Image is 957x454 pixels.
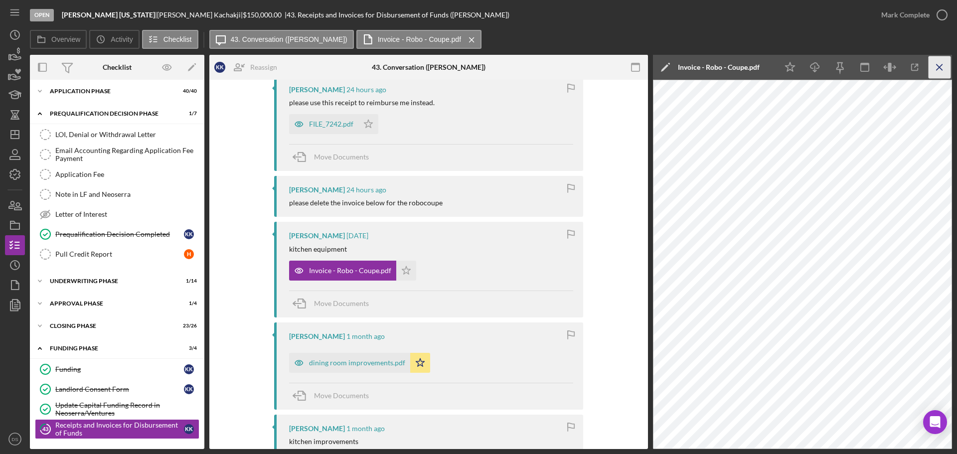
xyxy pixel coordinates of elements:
a: Prequalification Decision CompletedKK [35,224,199,244]
div: | 43. Receipts and Invoices for Disbursement of Funds ([PERSON_NAME]) [285,11,509,19]
span: Move Documents [314,299,369,307]
div: Prequalification Decision Phase [50,111,172,117]
div: 40 / 40 [179,88,197,94]
a: Pull Credit Report H [35,244,199,264]
a: 43Receipts and Invoices for Disbursement of FundsKK [35,419,199,439]
div: [PERSON_NAME] [289,86,345,94]
button: Move Documents [289,291,379,316]
a: Update Capital Funding Record in Neoserra/Ventures [35,399,199,419]
div: H [184,249,194,259]
div: Email Accounting Regarding Application Fee Payment [55,147,199,162]
div: Prequalification Decision Completed [55,230,184,238]
div: [PERSON_NAME] [289,425,345,433]
div: Closing Phase [50,323,172,329]
label: 43. Conversation ([PERSON_NAME]) [231,35,347,43]
button: Checklist [142,30,198,49]
button: Invoice - Robo - Coupe.pdf [356,30,481,49]
div: Pull Credit Report [55,250,184,258]
div: K K [184,384,194,394]
time: 2025-08-24 17:45 [346,186,386,194]
time: 2025-08-24 17:48 [346,86,386,94]
button: DS [5,429,25,449]
a: FundingKK [35,359,199,379]
a: Application Fee [35,164,199,184]
a: Letter of Interest [35,204,199,224]
a: Landlord Consent FormKK [35,379,199,399]
div: $150,000.00 [243,11,285,19]
div: Update Capital Funding Record in Neoserra/Ventures [55,401,199,417]
div: Reassign [250,57,277,77]
div: Mark Complete [881,5,930,25]
button: Invoice - Robo - Coupe.pdf [289,261,416,281]
a: LOI, Denial or Withdrawal Letter [35,125,199,145]
button: Activity [89,30,139,49]
button: KKReassign [209,57,287,77]
div: 3 / 4 [179,345,197,351]
button: Mark Complete [871,5,952,25]
div: please delete the invoice below for the robocoupe [289,199,443,207]
div: [PERSON_NAME] [289,332,345,340]
label: Overview [51,35,80,43]
label: Checklist [163,35,192,43]
div: dining room improvements.pdf [309,359,405,367]
time: 2025-07-23 20:58 [346,332,385,340]
div: kitchen equipment [289,245,347,253]
button: Move Documents [289,383,379,408]
div: Funding Phase [50,345,172,351]
div: Invoice - Robo - Coupe.pdf [309,267,391,275]
button: 43. Conversation ([PERSON_NAME]) [209,30,354,49]
div: 1 / 14 [179,278,197,284]
div: Funding [55,365,184,373]
div: FILE_7242.pdf [309,120,353,128]
div: Underwriting Phase [50,278,172,284]
div: Open Intercom Messenger [923,410,947,434]
div: Approval Phase [50,301,172,306]
div: K K [184,229,194,239]
label: Invoice - Robo - Coupe.pdf [378,35,461,43]
div: please use this receipt to reimburse me instead. [289,99,435,107]
a: Note in LF and Neoserra [35,184,199,204]
div: [PERSON_NAME] [289,186,345,194]
button: Move Documents [289,145,379,169]
div: K K [184,364,194,374]
div: Application Phase [50,88,172,94]
div: Letter of Interest [55,210,199,218]
div: [PERSON_NAME] [289,232,345,240]
span: Move Documents [314,391,369,400]
time: 2025-07-28 18:46 [346,232,368,240]
div: kitchen improvements [289,438,358,446]
span: Move Documents [314,152,369,161]
button: dining room improvements.pdf [289,353,430,373]
text: DS [11,437,18,442]
div: 1 / 4 [179,301,197,306]
label: Activity [111,35,133,43]
button: Overview [30,30,87,49]
button: FILE_7242.pdf [289,114,378,134]
div: K K [184,424,194,434]
b: [PERSON_NAME] [US_STATE] [62,10,155,19]
div: Note in LF and Neoserra [55,190,199,198]
div: LOI, Denial or Withdrawal Letter [55,131,199,139]
div: Checklist [103,63,132,71]
div: 43. Conversation ([PERSON_NAME]) [372,63,485,71]
a: Email Accounting Regarding Application Fee Payment [35,145,199,164]
div: [PERSON_NAME] Kachakji | [157,11,243,19]
div: 1 / 7 [179,111,197,117]
div: Receipts and Invoices for Disbursement of Funds [55,421,184,437]
div: Invoice - Robo - Coupe.pdf [678,63,760,71]
div: K K [214,62,225,73]
div: Open [30,9,54,21]
div: | [62,11,157,19]
div: 23 / 26 [179,323,197,329]
div: Landlord Consent Form [55,385,184,393]
div: Application Fee [55,170,199,178]
time: 2025-07-23 19:16 [346,425,385,433]
tspan: 43 [42,426,48,432]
